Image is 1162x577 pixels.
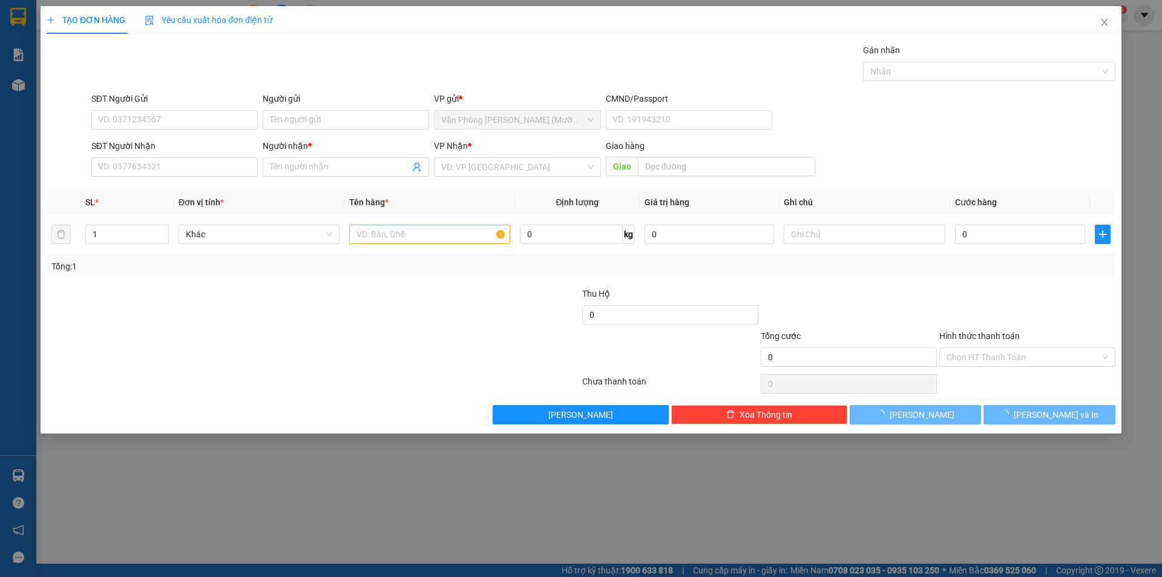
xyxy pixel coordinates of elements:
[51,260,448,273] div: Tổng: 1
[672,405,848,424] button: deleteXóa Thông tin
[606,92,772,105] div: CMND/Passport
[890,408,955,421] span: [PERSON_NAME]
[1088,6,1121,40] button: Close
[645,225,775,244] input: 0
[47,16,55,24] span: plus
[1000,410,1014,418] span: loading
[435,141,468,151] span: VP Nhận
[606,157,638,176] span: Giao
[349,197,389,207] span: Tên hàng
[582,289,610,298] span: Thu Hộ
[47,15,125,25] span: TẠO ĐƠN HÀNG
[85,197,95,207] span: SL
[186,225,332,243] span: Khác
[493,405,669,424] button: [PERSON_NAME]
[1095,229,1110,239] span: plus
[784,225,945,244] input: Ghi Chú
[761,331,801,341] span: Tổng cước
[1095,225,1111,244] button: plus
[877,410,890,418] span: loading
[442,111,594,129] span: Văn Phòng Trần Phú (Mường Thanh)
[740,408,792,421] span: Xóa Thông tin
[645,197,689,207] span: Giá trị hàng
[623,225,635,244] span: kg
[780,191,950,214] th: Ghi chú
[850,405,981,424] button: [PERSON_NAME]
[939,331,1020,341] label: Hình thức thanh toán
[91,92,258,105] div: SĐT Người Gửi
[955,197,997,207] span: Cước hàng
[179,197,224,207] span: Đơn vị tính
[51,225,71,244] button: delete
[1100,18,1109,27] span: close
[726,410,735,420] span: delete
[145,15,272,25] span: Yêu cầu xuất hóa đơn điện tử
[349,225,510,244] input: VD: Bàn, Ghế
[984,405,1115,424] button: [PERSON_NAME] và In
[91,139,258,153] div: SĐT Người Nhận
[549,408,614,421] span: [PERSON_NAME]
[638,157,815,176] input: Dọc đường
[145,16,154,25] img: icon
[606,141,645,151] span: Giao hàng
[263,139,429,153] div: Người nhận
[413,162,422,172] span: user-add
[863,45,900,55] label: Gán nhãn
[435,92,601,105] div: VP gửi
[263,92,429,105] div: Người gửi
[581,375,760,396] div: Chưa thanh toán
[556,197,599,207] span: Định lượng
[1014,408,1098,421] span: [PERSON_NAME] và In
